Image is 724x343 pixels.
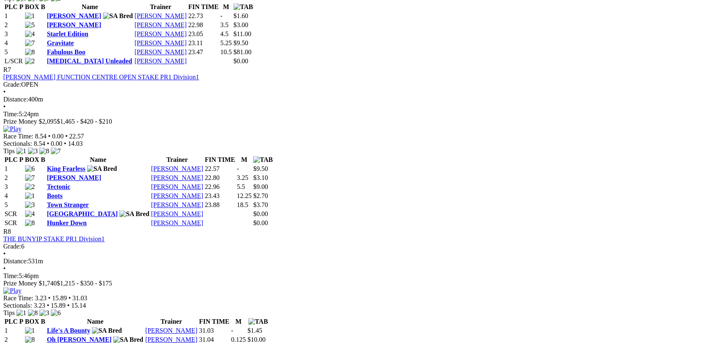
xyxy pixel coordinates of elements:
span: Time: [3,110,19,117]
a: [PERSON_NAME] [47,12,101,19]
td: 5 [4,201,24,209]
span: BOX [25,3,39,10]
img: 4 [25,210,35,218]
span: $1,465 - $420 - $210 [57,118,112,125]
td: SCR [4,219,24,227]
span: $1.60 [234,12,248,19]
span: 15.89 [51,302,66,309]
a: Hunker Down [47,219,87,226]
span: $0.00 [234,58,248,64]
td: 1 [4,12,24,20]
span: 15.14 [71,302,86,309]
span: Sectionals: [3,302,32,309]
img: 6 [25,165,35,173]
span: • [3,265,6,272]
span: • [47,140,49,147]
span: B [41,318,45,325]
span: P [19,156,23,163]
td: 22.80 [204,174,236,182]
a: Gravitate [47,39,74,46]
a: [PERSON_NAME] [135,48,187,55]
td: 23.05 [188,30,219,38]
img: TAB [248,318,268,325]
span: R7 [3,66,11,73]
div: Prize Money $2,095 [3,118,721,125]
span: B [41,156,45,163]
img: 1 [25,192,35,200]
img: 8 [25,219,35,227]
a: [PERSON_NAME] [135,39,187,46]
th: Name [46,156,150,164]
img: 7 [51,147,61,155]
a: Oh [PERSON_NAME] [47,336,112,343]
span: $3.10 [253,174,268,181]
span: Tips [3,147,15,154]
th: FIN TIME [204,156,236,164]
td: 4 [4,192,24,200]
span: 0.00 [51,140,62,147]
td: 31.03 [199,327,230,335]
span: BOX [25,156,39,163]
div: 6 [3,243,721,250]
a: [PERSON_NAME] [151,183,203,190]
span: 15.89 [52,295,67,302]
span: Sectionals: [3,140,32,147]
a: [PERSON_NAME] [151,174,203,181]
a: Starlet Edition [47,30,88,37]
img: 1 [25,327,35,334]
span: • [67,302,70,309]
td: 22.98 [188,21,219,29]
a: [PERSON_NAME] [151,201,203,208]
a: [MEDICAL_DATA] Unleaded [47,58,132,64]
span: Grade: [3,243,21,250]
img: 8 [39,147,49,155]
a: [PERSON_NAME] [151,192,203,199]
span: • [47,302,49,309]
span: $1,215 - $350 - $175 [57,280,112,287]
img: 6 [51,309,61,317]
span: Race Time: [3,295,33,302]
th: M [220,3,232,11]
text: - [237,165,239,172]
span: 0.00 [52,133,64,140]
span: P [19,318,23,325]
a: Fabulous Boo [47,48,85,55]
td: 1 [4,165,24,173]
span: P [19,3,23,10]
span: • [3,88,6,95]
span: 8.54 [35,133,46,140]
text: - [220,12,222,19]
span: $9.50 [253,165,268,172]
th: Trainer [151,156,204,164]
img: 8 [25,48,35,56]
img: SA Bred [87,165,117,173]
a: [PERSON_NAME] [135,58,187,64]
a: [PERSON_NAME] [151,219,203,226]
a: Tectonic [47,183,70,190]
text: 10.5 [220,48,232,55]
img: SA Bred [103,12,133,20]
a: [PERSON_NAME] [135,21,187,28]
td: 23.43 [204,192,236,200]
a: [PERSON_NAME] [151,210,203,217]
span: Distance: [3,258,28,265]
img: Play [3,125,21,133]
div: Prize Money $1,740 [3,280,721,287]
td: L/SCR [4,57,24,65]
span: • [64,140,66,147]
img: 3 [39,309,49,317]
span: • [48,295,50,302]
span: $10.00 [247,336,266,343]
a: Boots [47,192,62,199]
text: 4.5 [220,30,229,37]
div: 531m [3,258,721,265]
span: • [48,133,50,140]
span: 22.57 [69,133,84,140]
td: 23.88 [204,201,236,209]
text: - [231,327,233,334]
a: [PERSON_NAME] [145,327,197,334]
span: 31.03 [73,295,87,302]
a: [GEOGRAPHIC_DATA] [47,210,118,217]
a: Life's A Bounty [47,327,90,334]
span: PLC [5,318,18,325]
